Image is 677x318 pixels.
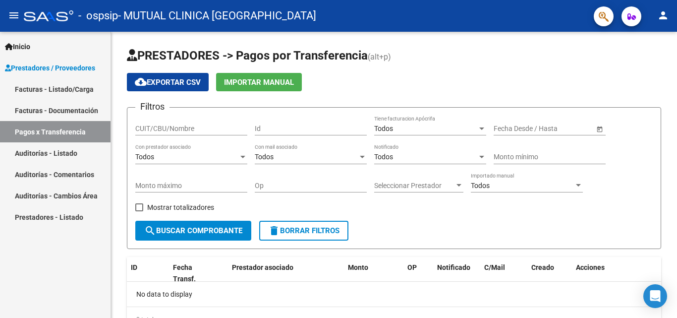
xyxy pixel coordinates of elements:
span: C/Mail [484,263,505,271]
span: PRESTADORES -> Pagos por Transferencia [127,49,368,63]
span: - MUTUAL CLINICA [GEOGRAPHIC_DATA] [118,5,316,27]
button: Exportar CSV [127,73,209,91]
datatable-header-cell: C/Mail [480,257,527,290]
mat-icon: person [657,9,669,21]
span: Inicio [5,41,30,52]
mat-icon: cloud_download [135,76,147,88]
button: Open calendar [594,124,605,134]
div: Open Intercom Messenger [643,284,667,308]
span: OP [407,263,417,271]
mat-icon: search [144,225,156,237]
input: Fecha fin [538,125,587,133]
button: Borrar Filtros [259,221,348,241]
datatable-header-cell: Notificado [433,257,480,290]
datatable-header-cell: Creado [527,257,572,290]
span: Buscar Comprobante [144,226,242,235]
input: Fecha inicio [494,125,530,133]
span: Fecha Transf. [173,263,196,283]
span: Monto [348,263,368,271]
span: Todos [374,125,393,132]
button: Importar Manual [216,73,302,91]
span: Exportar CSV [135,78,201,87]
span: Acciones [576,263,605,271]
datatable-header-cell: Acciones [572,257,661,290]
span: Todos [471,182,490,190]
span: Todos [374,153,393,161]
span: Mostrar totalizadores [147,201,214,213]
span: Todos [135,153,154,161]
datatable-header-cell: ID [127,257,169,290]
mat-icon: menu [8,9,20,21]
span: Todos [255,153,274,161]
span: Notificado [437,263,470,271]
span: Seleccionar Prestador [374,182,454,190]
span: Prestador asociado [232,263,293,271]
mat-icon: delete [268,225,280,237]
h3: Filtros [135,100,169,114]
span: - ospsip [78,5,118,27]
span: Prestadores / Proveedores [5,63,95,73]
span: (alt+p) [368,52,391,62]
datatable-header-cell: Prestador asociado [228,257,344,290]
datatable-header-cell: Monto [344,257,403,290]
div: No data to display [127,282,661,307]
span: Creado [531,263,554,271]
button: Buscar Comprobante [135,221,251,241]
span: ID [131,263,137,271]
span: Borrar Filtros [268,226,339,235]
span: Importar Manual [224,78,294,87]
datatable-header-cell: OP [403,257,433,290]
datatable-header-cell: Fecha Transf. [169,257,214,290]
